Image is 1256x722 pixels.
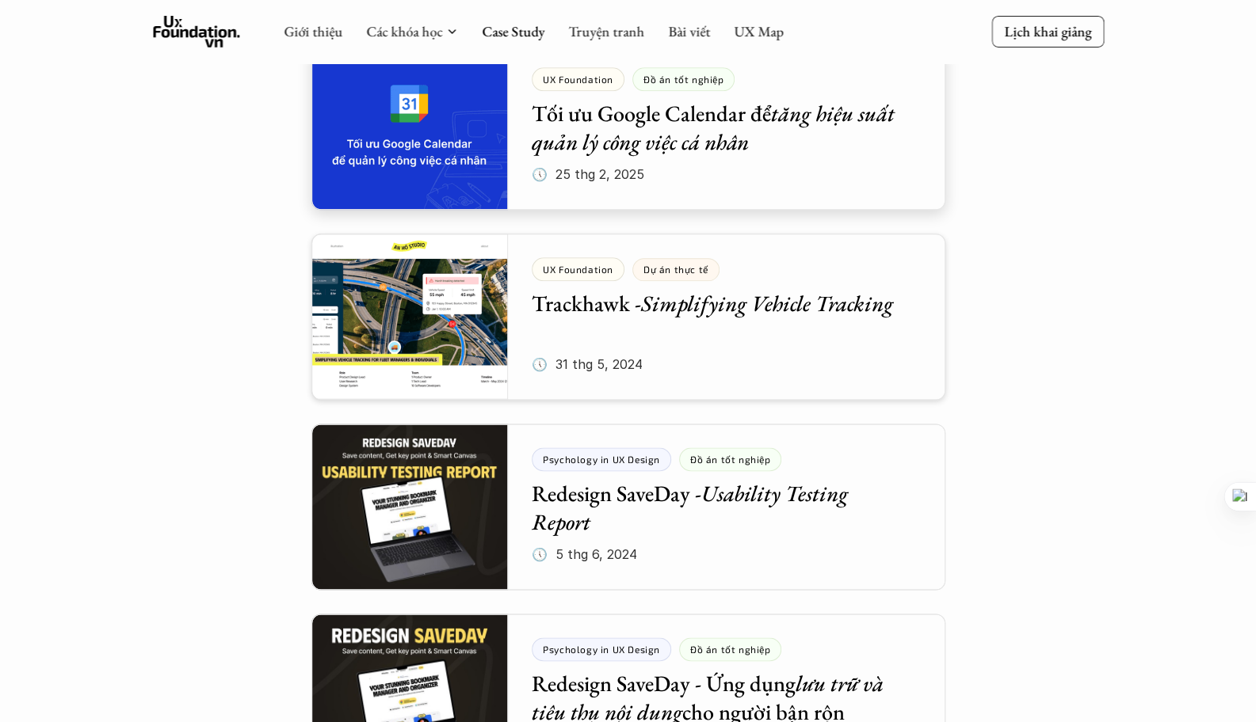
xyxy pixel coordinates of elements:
[668,22,710,40] a: Bài viết
[568,22,644,40] a: Truyện tranh
[284,22,342,40] a: Giới thiệu
[1004,22,1091,40] p: Lịch khai giảng
[991,16,1104,47] a: Lịch khai giảng
[311,44,945,210] a: UX FoundationĐồ án tốt nghiệpTối ưu Google Calendar đểtăng hiệu suất quản lý công việc cá nhân🕔 2...
[311,424,945,590] a: Psychology in UX DesignĐồ án tốt nghiệpRedesign SaveDay -Usability Testing Report🕔 5 thg 6, 2024
[482,22,544,40] a: Case Study
[311,234,945,400] a: UX FoundationDự án thực tếTrackhawk -Simplifying Vehicle Tracking🕔 31 thg 5, 2024
[366,22,442,40] a: Các khóa học
[734,22,784,40] a: UX Map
